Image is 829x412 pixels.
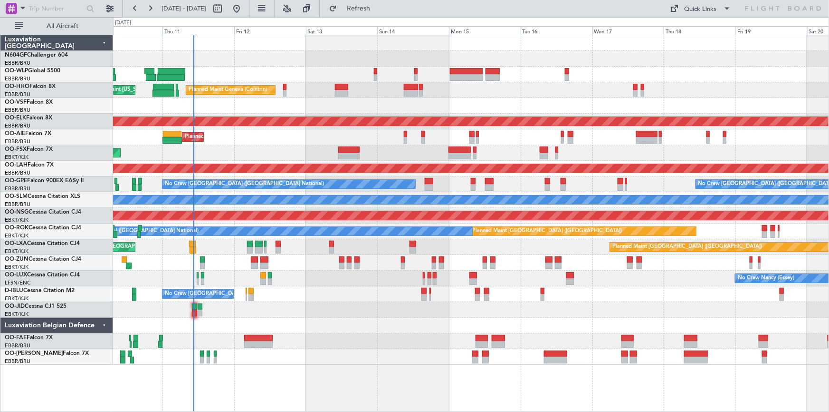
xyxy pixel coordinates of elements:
a: EBBR/BRU [5,201,30,208]
span: OO-LUX [5,272,27,278]
div: Planned Maint [GEOGRAPHIC_DATA] ([GEOGRAPHIC_DATA]) [185,130,334,144]
a: EBKT/KJK [5,154,29,161]
a: N604GFChallenger 604 [5,52,68,58]
div: Planned Maint [GEOGRAPHIC_DATA] ([GEOGRAPHIC_DATA]) [612,240,762,254]
div: Fri 12 [234,26,306,35]
span: OO-ELK [5,115,26,121]
a: D-IBLUCessna Citation M2 [5,288,75,294]
div: Tue 16 [521,26,592,35]
a: OO-LUXCessna Citation CJ4 [5,272,80,278]
a: EBBR/BRU [5,169,30,177]
span: N604GF [5,52,27,58]
a: OO-SLMCessna Citation XLS [5,194,80,199]
a: OO-GPEFalcon 900EX EASy II [5,178,84,184]
span: D-IBLU [5,288,23,294]
div: Sun 14 [377,26,449,35]
div: No Crew [GEOGRAPHIC_DATA] ([GEOGRAPHIC_DATA] National) [165,177,324,191]
div: Wed 10 [91,26,162,35]
a: EBBR/BRU [5,138,30,145]
span: OO-FSX [5,147,27,152]
a: OO-[PERSON_NAME]Falcon 7X [5,351,89,356]
a: LFSN/ENC [5,279,31,286]
span: [DATE] - [DATE] [162,4,206,13]
a: OO-ELKFalcon 8X [5,115,52,121]
div: Thu 18 [664,26,735,35]
span: OO-JID [5,304,25,309]
div: Mon 15 [449,26,521,35]
div: No Crew [GEOGRAPHIC_DATA] ([GEOGRAPHIC_DATA] National) [165,287,324,301]
div: Quick Links [685,5,717,14]
span: OO-ZUN [5,256,29,262]
span: OO-VSF [5,99,27,105]
a: OO-FSXFalcon 7X [5,147,53,152]
a: OO-WLPGlobal 5500 [5,68,60,74]
a: EBBR/BRU [5,75,30,82]
a: EBKT/KJK [5,311,29,318]
a: EBKT/KJK [5,248,29,255]
span: OO-NSG [5,209,29,215]
a: OO-NSGCessna Citation CJ4 [5,209,81,215]
a: OO-AIEFalcon 7X [5,131,51,137]
div: Thu 11 [162,26,234,35]
a: EBKT/KJK [5,295,29,302]
span: OO-GPE [5,178,27,184]
span: OO-SLM [5,194,28,199]
a: OO-HHOFalcon 8X [5,84,56,89]
span: OO-WLP [5,68,28,74]
div: Sat 13 [306,26,378,35]
a: EBBR/BRU [5,91,30,98]
a: EBBR/BRU [5,107,30,114]
span: OO-LXA [5,241,27,246]
div: No Crew Nancy (Essey) [738,271,794,285]
button: Refresh [324,1,381,16]
div: [DATE] [115,19,131,27]
span: OO-LAH [5,162,28,168]
a: OO-LAHFalcon 7X [5,162,54,168]
a: EBBR/BRU [5,185,30,192]
a: EBBR/BRU [5,59,30,67]
a: EBBR/BRU [5,122,30,129]
a: OO-ZUNCessna Citation CJ4 [5,256,81,262]
a: EBKT/KJK [5,216,29,224]
span: OO-AIE [5,131,25,137]
a: OO-JIDCessna CJ1 525 [5,304,67,309]
div: Planned Maint [GEOGRAPHIC_DATA] ([GEOGRAPHIC_DATA]) [472,224,622,238]
span: OO-HHO [5,84,29,89]
span: OO-ROK [5,225,29,231]
a: OO-LXACessna Citation CJ4 [5,241,80,246]
a: EBKT/KJK [5,264,29,271]
button: Quick Links [666,1,736,16]
button: All Aircraft [10,19,103,34]
a: OO-VSFFalcon 8X [5,99,53,105]
a: EBBR/BRU [5,342,30,349]
input: Trip Number [29,1,84,16]
span: OO-[PERSON_NAME] [5,351,63,356]
span: OO-FAE [5,335,27,341]
a: EBKT/KJK [5,232,29,239]
span: Refresh [339,5,379,12]
div: Wed 17 [592,26,664,35]
div: Planned Maint Geneva (Cointrin) [189,83,267,97]
a: EBBR/BRU [5,358,30,365]
div: Fri 19 [735,26,807,35]
a: OO-FAEFalcon 7X [5,335,53,341]
span: All Aircraft [25,23,100,29]
a: OO-ROKCessna Citation CJ4 [5,225,81,231]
